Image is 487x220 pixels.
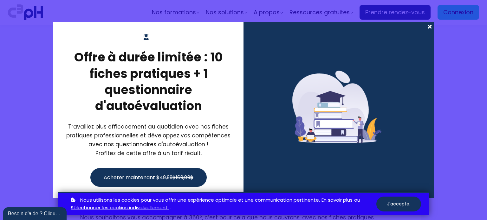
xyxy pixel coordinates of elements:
span: Nous utilisons les cookies pour vous offrir une expérience optimale et une communication pertinente. [80,196,320,204]
a: Sélectionner les cookies individuellement. [71,204,169,212]
h2: Offre à durée limitée : 10 fiches pratiques + 1 questionnaire d'autoévaluation [61,49,236,114]
iframe: chat widget [3,206,68,220]
p: ou . [69,196,376,212]
div: Travaillez plus efficacement au quotidien avec nos fiches pratiques professionnelles et développe... [61,122,236,158]
button: Acheter maintenant $49,99$169,89$ [90,168,207,187]
span: Acheter maintenant $49,99 [104,173,193,181]
button: J'accepte. [376,197,421,211]
s: $169,89$ [172,174,193,181]
a: En savoir plus [321,196,353,204]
